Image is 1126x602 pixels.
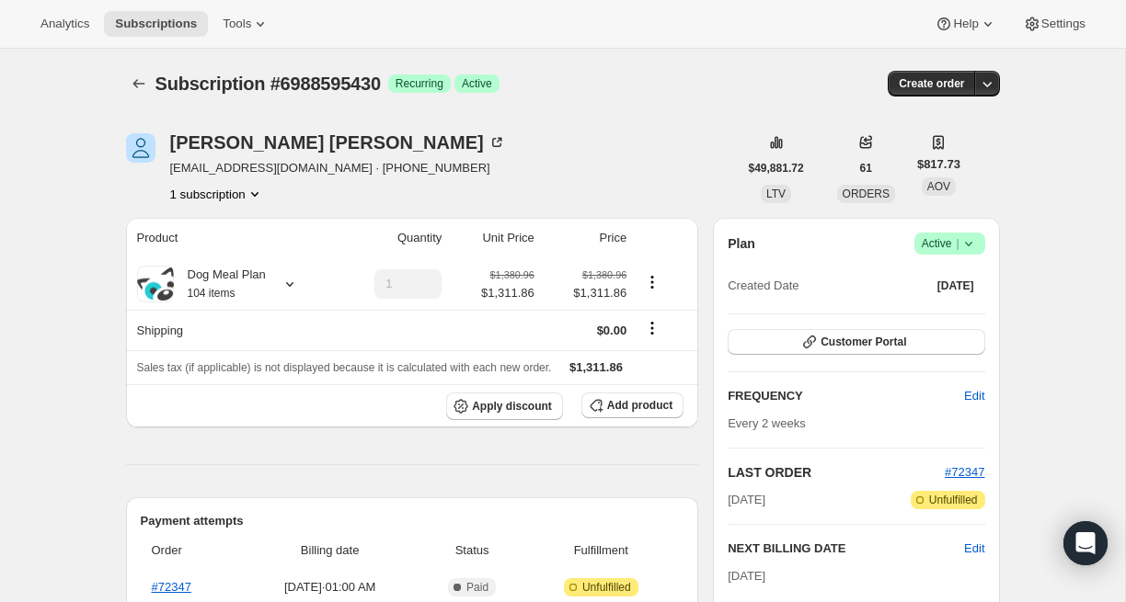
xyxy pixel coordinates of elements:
button: Help [924,11,1007,37]
button: Shipping actions [638,318,667,338]
span: Active [922,234,978,253]
span: Add product [607,398,672,413]
button: #72347 [945,463,984,482]
span: Status [426,541,519,560]
span: Customer Portal [821,335,906,349]
span: Apply discount [472,399,552,414]
th: Price [540,218,632,258]
a: #72347 [152,580,191,594]
span: AOV [927,180,950,193]
div: Open Intercom Messenger [1063,521,1108,565]
button: [DATE] [926,273,985,299]
span: Subscriptions [115,17,197,31]
button: Subscriptions [126,71,152,97]
span: Active [462,76,492,91]
h2: NEXT BILLING DATE [728,540,964,558]
span: Create order [899,76,964,91]
img: product img [137,267,174,301]
h2: FREQUENCY [728,387,964,405]
button: Settings [1012,11,1097,37]
button: Edit [953,381,995,411]
button: Add product [581,392,684,418]
span: ORDERS [843,187,890,200]
button: Apply discount [446,392,563,420]
button: Edit [964,540,984,558]
span: Settings [1041,17,1086,31]
th: Unit Price [447,218,539,258]
span: $0.00 [597,324,627,337]
small: $1,380.96 [582,269,626,280]
span: Analytics [40,17,89,31]
h2: LAST ORDER [728,463,945,482]
th: Shipping [126,310,336,350]
button: Analytics [29,11,100,37]
h2: Plan [728,234,755,253]
span: Help [953,17,978,31]
span: [DATE] [937,278,974,293]
button: Tools [212,11,281,37]
small: 104 items [188,287,236,300]
button: 61 [849,155,883,181]
button: Product actions [170,185,264,203]
span: Billing date [246,541,415,560]
span: $1,311.86 [546,284,626,302]
span: Created Date [728,277,799,295]
span: $1,311.86 [569,360,623,374]
button: $49,881.72 [738,155,815,181]
span: Edit [964,387,984,405]
button: Create order [888,71,975,97]
th: Order [141,530,240,571]
span: Sales tax (if applicable) is not displayed because it is calculated with each new order. [137,361,552,374]
th: Product [126,218,336,258]
span: Every 2 weeks [728,416,806,430]
span: [EMAIL_ADDRESS][DOMAIN_NAME] · [PHONE_NUMBER] [170,159,506,177]
button: Subscriptions [104,11,208,37]
span: Unfulfilled [929,493,978,507]
span: 61 [860,161,872,176]
div: Dog Meal Plan [174,266,266,302]
span: Paid [466,580,488,595]
span: Tools [223,17,251,31]
button: Product actions [638,272,667,292]
div: [PERSON_NAME] [PERSON_NAME] [170,133,506,152]
a: #72347 [945,465,984,479]
span: LTV [766,187,786,200]
span: Recurring [396,76,443,91]
th: Quantity [335,218,447,258]
span: Unfulfilled [582,580,631,595]
span: [DATE] [728,491,765,509]
span: $1,311.86 [481,284,534,302]
button: Customer Portal [728,329,984,355]
span: | [956,236,959,251]
span: [DATE] [728,569,765,583]
span: [DATE] · 01:00 AM [246,578,415,596]
small: $1,380.96 [490,269,534,280]
span: Subscription #6988595430 [155,74,381,94]
span: Scott Barnes [126,133,155,163]
h2: Payment attempts [141,512,684,530]
span: $817.73 [917,155,960,174]
span: Fulfillment [529,541,672,560]
span: $49,881.72 [749,161,804,176]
